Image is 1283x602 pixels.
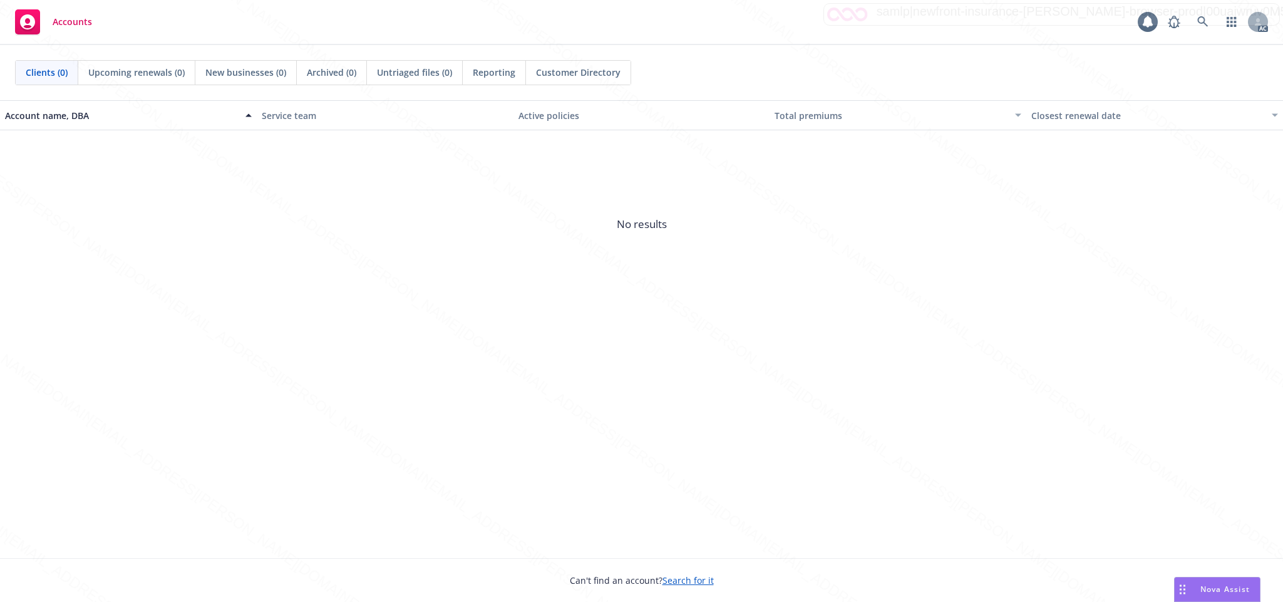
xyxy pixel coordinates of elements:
div: Total premiums [775,109,1007,122]
span: New businesses (0) [205,66,286,79]
button: Total premiums [770,100,1026,130]
span: Untriaged files (0) [377,66,452,79]
a: Search for it [662,574,714,586]
a: Report a Bug [1162,9,1187,34]
a: Search [1190,9,1215,34]
div: Closest renewal date [1031,109,1264,122]
a: Switch app [1219,9,1244,34]
a: Accounts [10,4,97,39]
div: Drag to move [1175,578,1190,601]
span: Archived (0) [307,66,356,79]
button: Active policies [513,100,770,130]
span: Clients (0) [26,66,68,79]
div: Account name, DBA [5,109,238,122]
span: Upcoming renewals (0) [88,66,185,79]
span: Can't find an account? [570,574,714,587]
div: Service team [262,109,508,122]
span: Accounts [53,17,92,27]
span: Nova Assist [1200,584,1250,594]
button: Closest renewal date [1026,100,1283,130]
div: Active policies [518,109,765,122]
button: Nova Assist [1174,577,1260,602]
span: Customer Directory [536,66,621,79]
button: Service team [257,100,513,130]
span: Reporting [473,66,515,79]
